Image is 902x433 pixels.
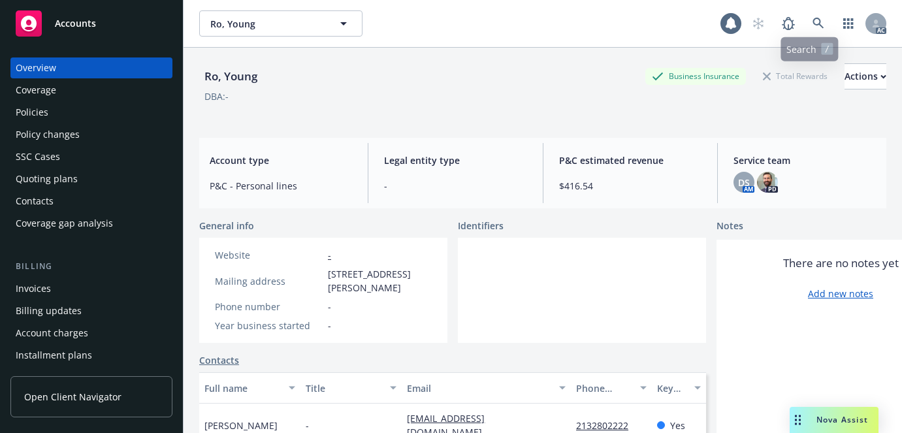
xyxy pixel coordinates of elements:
span: - [384,179,526,193]
span: Notes [717,219,743,234]
div: Policy changes [16,124,80,145]
span: [PERSON_NAME] [204,419,278,432]
div: Phone number [215,300,323,313]
button: Email [402,372,571,404]
div: Total Rewards [756,68,834,84]
a: 2132802222 [576,419,639,432]
div: Email [407,381,551,395]
a: Add new notes [808,287,873,300]
span: Account type [210,153,352,167]
div: Installment plans [16,345,92,366]
div: Full name [204,381,281,395]
div: Actions [845,64,886,89]
button: Ro, Young [199,10,362,37]
a: Search [805,10,831,37]
div: Coverage gap analysis [16,213,113,234]
a: Contacts [199,353,239,367]
div: Drag to move [790,407,806,433]
button: Title [300,372,402,404]
a: Account charges [10,323,172,344]
span: Service team [733,153,876,167]
div: Account charges [16,323,88,344]
span: Yes [670,419,685,432]
a: Installment plans [10,345,172,366]
a: Switch app [835,10,862,37]
a: Policy changes [10,124,172,145]
span: General info [199,219,254,233]
div: Phone number [576,381,632,395]
span: P&C - Personal lines [210,179,352,193]
a: - [328,249,331,261]
span: Open Client Navigator [24,390,121,404]
div: Coverage [16,80,56,101]
a: Overview [10,57,172,78]
a: Start snowing [745,10,771,37]
img: photo [757,172,778,193]
div: Mailing address [215,274,323,288]
a: Coverage [10,80,172,101]
a: Invoices [10,278,172,299]
span: DS [738,176,750,189]
div: Key contact [657,381,686,395]
a: Quoting plans [10,168,172,189]
span: - [328,300,331,313]
div: Policies [16,102,48,123]
a: Coverage gap analysis [10,213,172,234]
span: $416.54 [559,179,701,193]
div: Contacts [16,191,54,212]
a: Report a Bug [775,10,801,37]
div: SSC Cases [16,146,60,167]
span: Legal entity type [384,153,526,167]
div: Billing [10,260,172,273]
div: Overview [16,57,56,78]
button: Actions [845,63,886,89]
span: P&C estimated revenue [559,153,701,167]
span: Identifiers [458,219,504,233]
button: Full name [199,372,300,404]
a: Billing updates [10,300,172,321]
div: Year business started [215,319,323,332]
span: There are no notes yet [783,255,899,271]
a: SSC Cases [10,146,172,167]
a: Policies [10,102,172,123]
button: Phone number [571,372,652,404]
span: Ro, Young [210,17,323,31]
span: Accounts [55,18,96,29]
span: - [328,319,331,332]
span: - [306,419,309,432]
div: Invoices [16,278,51,299]
button: Key contact [652,372,706,404]
div: Business Insurance [645,68,746,84]
a: Contacts [10,191,172,212]
div: Website [215,248,323,262]
span: Nova Assist [816,414,868,425]
div: DBA: - [204,89,229,103]
div: Ro, Young [199,68,263,85]
a: Accounts [10,5,172,42]
div: Title [306,381,382,395]
div: Quoting plans [16,168,78,189]
div: Billing updates [16,300,82,321]
button: Nova Assist [790,407,878,433]
span: [STREET_ADDRESS][PERSON_NAME] [328,267,432,295]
